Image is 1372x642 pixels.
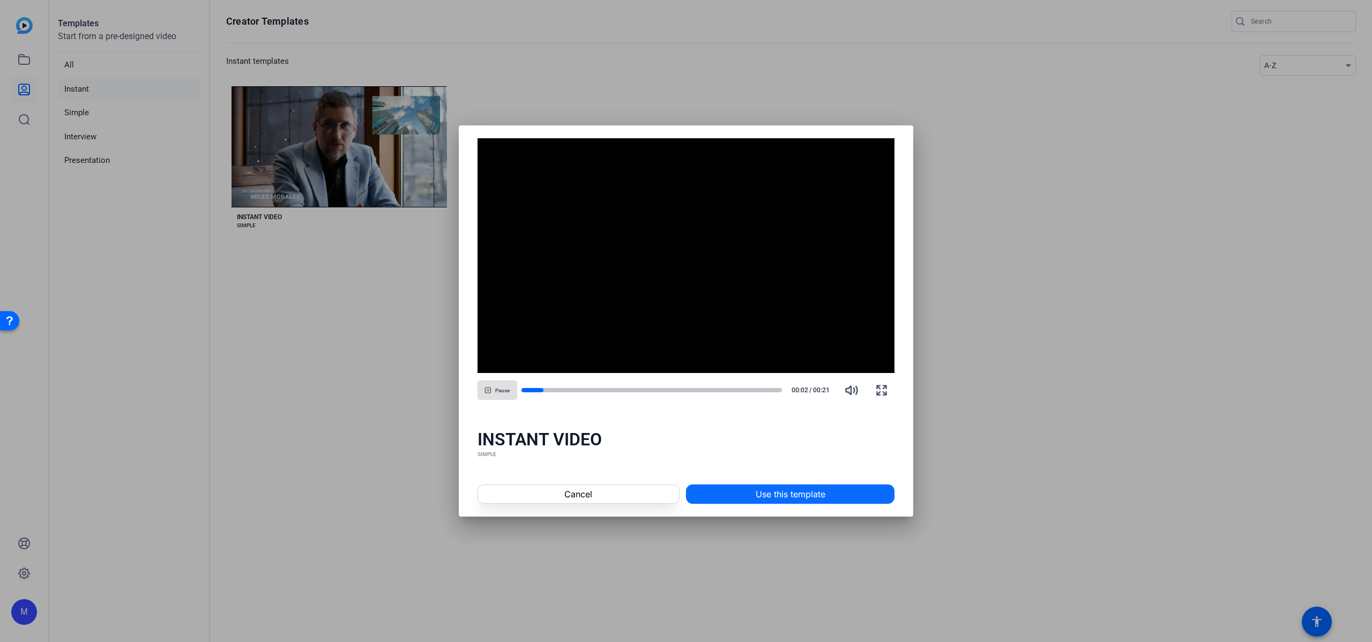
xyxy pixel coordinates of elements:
[478,429,895,450] div: INSTANT VIDEO
[786,385,808,395] span: 00:02
[478,380,517,400] button: Pause
[495,387,510,394] span: Pause
[869,377,894,403] button: Fullscreen
[756,488,825,501] span: Use this template
[564,488,592,501] span: Cancel
[478,484,680,504] button: Cancel
[686,484,894,504] button: Use this template
[786,385,834,395] div: /
[478,138,895,373] div: Video Player
[839,377,864,403] button: Mute
[478,450,895,459] div: SIMPLE
[813,385,835,395] span: 00:21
